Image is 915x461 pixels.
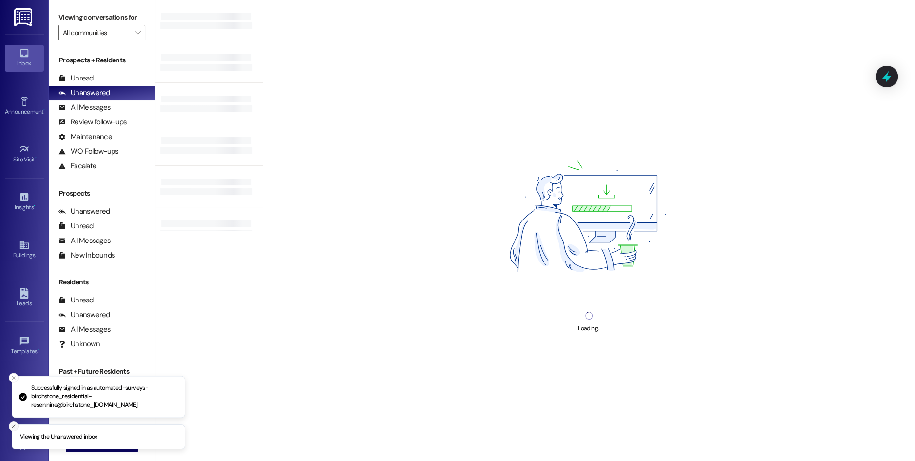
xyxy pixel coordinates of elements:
i:  [135,29,140,37]
div: Unanswered [58,206,110,217]
div: Prospects [49,188,155,199]
div: All Messages [58,324,111,335]
button: Close toast [9,373,19,382]
div: Residents [49,277,155,287]
p: Viewing the Unanswered inbox [20,433,97,441]
div: Past + Future Residents [49,366,155,377]
div: Unknown [58,339,100,349]
div: Loading... [578,323,600,334]
a: Inbox [5,45,44,71]
img: ResiDesk Logo [14,8,34,26]
div: Maintenance [58,132,112,142]
div: Prospects + Residents [49,55,155,65]
button: Close toast [9,421,19,431]
div: Unread [58,73,94,83]
div: All Messages [58,102,111,113]
a: Buildings [5,237,44,263]
span: • [35,155,37,161]
div: WO Follow-ups [58,146,118,157]
a: Leads [5,285,44,311]
div: Unread [58,295,94,305]
label: Viewing conversations for [58,10,145,25]
a: Site Visit • [5,141,44,167]
span: • [34,202,35,209]
div: Review follow-ups [58,117,127,127]
div: All Messages [58,236,111,246]
div: Unanswered [58,88,110,98]
span: • [43,107,45,114]
div: New Inbounds [58,250,115,261]
span: • [38,346,39,353]
a: Templates • [5,333,44,359]
div: Unanswered [58,310,110,320]
a: Support [5,428,44,455]
input: All communities [63,25,130,40]
a: Insights • [5,189,44,215]
div: Unread [58,221,94,231]
a: Account [5,381,44,407]
p: Successfully signed in as automated-surveys-birchstone_residential-resen.nine@birchstone_[DOMAIN_... [31,384,177,410]
div: Escalate [58,161,96,171]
